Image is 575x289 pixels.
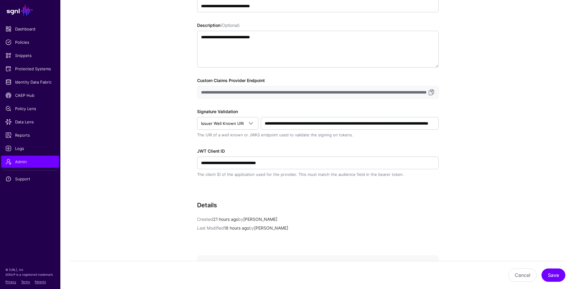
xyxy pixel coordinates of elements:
a: Patents [35,280,46,284]
a: Identity Data Fabric [1,76,59,88]
span: Admin [5,159,55,165]
h3: Details [197,202,439,209]
span: Data Lens [5,119,55,125]
a: Admin [1,156,59,168]
span: Reports [5,132,55,138]
span: Policies [5,39,55,45]
span: CAEP Hub [5,92,55,98]
label: Signature Validation [197,108,238,115]
a: CAEP Hub [1,89,59,101]
span: Last Modified [197,225,224,230]
span: Support [5,176,55,182]
p: © [URL], Inc [5,267,55,272]
a: Policies [1,36,59,48]
a: Privacy [5,280,16,284]
span: Created [197,217,213,222]
label: Custom Claims Provider Endpoint [197,77,265,84]
span: 18 hours ago [224,225,249,230]
a: Reports [1,129,59,141]
span: by [238,217,243,222]
button: Cancel [508,268,537,282]
a: Logs [1,142,59,154]
p: SGNL® is a registered trademark [5,272,55,277]
span: Logs [5,145,55,151]
span: (Optional) [220,23,240,28]
div: The client ID of the application used for the provider. This must match the audience field in the... [197,172,439,178]
span: by [249,225,254,230]
a: Snippets [1,49,59,62]
span: 21 hours ago [213,217,238,222]
a: Protected Systems [1,63,59,75]
span: Dashboard [5,26,55,32]
app-identifier: [PERSON_NAME] [238,217,277,222]
span: Protected Systems [5,66,55,72]
span: Issuer Well Known URI [201,121,244,126]
span: Snippets [5,52,55,59]
app-identifier: [PERSON_NAME] [249,225,288,230]
label: JWT Client ID [197,148,225,154]
span: Identity Data Fabric [5,79,55,85]
div: The URI of a well known or JWKS endpoint used to validate the signing on tokens. [197,132,439,138]
label: Description [197,22,240,28]
a: SGNL [4,4,57,17]
span: Policy Lens [5,106,55,112]
a: Dashboard [1,23,59,35]
a: Data Lens [1,116,59,128]
a: Terms [21,280,30,284]
button: Save [541,268,565,282]
a: Policy Lens [1,103,59,115]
